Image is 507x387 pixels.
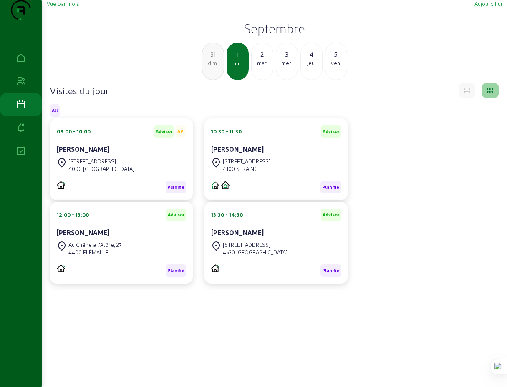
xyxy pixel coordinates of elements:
span: Planifié [167,184,184,190]
img: PVELEC [57,181,65,189]
span: Advisor [156,128,172,134]
div: [STREET_ADDRESS] [223,158,270,165]
span: Advisor [323,128,339,134]
span: Planifié [167,268,184,274]
span: Vue par mois [47,0,79,7]
span: Advisor [323,212,339,218]
span: All [52,108,58,113]
cam-card-title: [PERSON_NAME] [211,229,264,236]
cam-card-title: [PERSON_NAME] [211,145,264,153]
div: 4000 [GEOGRAPHIC_DATA] [68,165,134,173]
div: [STREET_ADDRESS] [68,158,134,165]
div: 4 [301,49,322,59]
div: 4400 FLÉMALLE [68,249,121,256]
img: CITI [221,181,230,189]
span: Aujourd'hui [474,0,502,7]
cam-card-title: [PERSON_NAME] [57,145,109,153]
div: mar. [252,59,273,67]
div: 3 [276,49,298,59]
div: mer. [276,59,298,67]
div: 2 [252,49,273,59]
div: 31 [202,49,224,59]
h4: Visites du jour [50,85,109,96]
img: CIME [211,181,219,189]
div: 4100 SERAING [223,165,270,173]
div: 1 [227,50,248,60]
div: 09:00 - 10:00 [57,128,91,135]
div: [STREET_ADDRESS] [223,241,288,249]
img: PVELEC [211,264,219,272]
div: ven. [325,59,347,67]
div: 10:30 - 11:30 [211,128,242,135]
div: dim. [202,59,224,67]
span: Advisor [168,212,184,218]
img: PVELEC [57,264,65,272]
div: 5 [325,49,347,59]
div: jeu. [301,59,322,67]
span: Planifié [322,184,339,190]
div: lun. [227,60,248,67]
div: 12:00 - 13:00 [57,211,89,219]
span: API [177,128,184,134]
div: 13:30 - 14:30 [211,211,243,219]
div: 4530 [GEOGRAPHIC_DATA] [223,249,288,256]
cam-card-title: [PERSON_NAME] [57,229,109,236]
div: Au Chêne a l'Alôre, 27 [68,241,121,249]
h2: Septembre [47,21,502,36]
span: Planifié [322,268,339,274]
